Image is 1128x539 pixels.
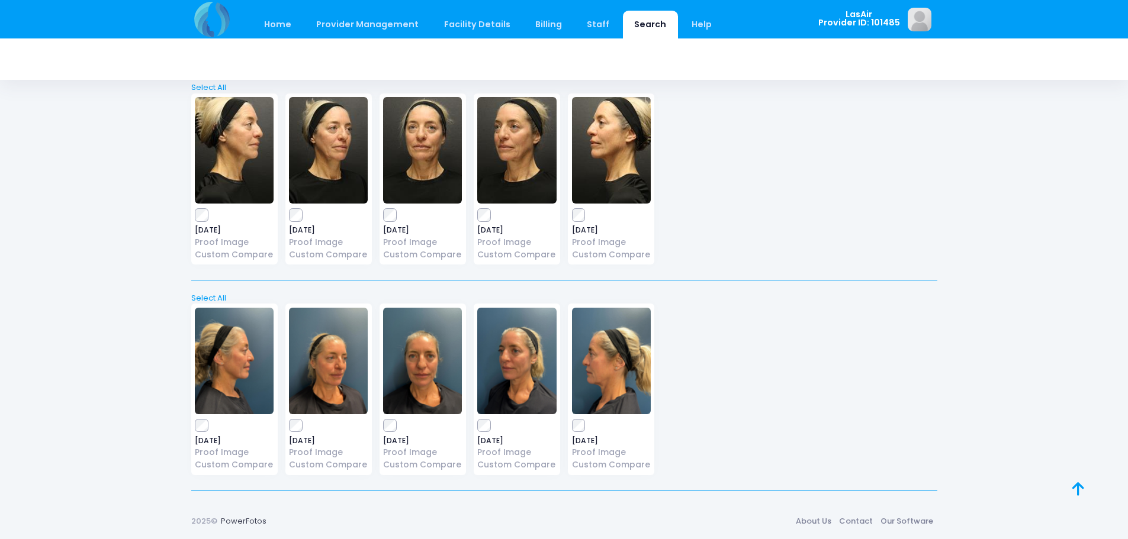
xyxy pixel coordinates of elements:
a: Custom Compare [195,459,274,471]
a: Custom Compare [195,248,274,261]
a: Our Software [877,510,937,531]
a: Custom Compare [289,459,368,471]
img: image [195,97,274,204]
img: image [289,308,368,414]
a: Search [623,11,678,38]
span: [DATE] [572,437,651,444]
a: Contact [835,510,877,531]
span: 2025© [191,515,217,527]
a: Proof Image [477,236,556,248]
a: Proof Image [383,446,462,459]
a: Facility Details [432,11,522,38]
img: image [289,97,368,204]
a: Select All [187,82,941,93]
span: [DATE] [289,437,368,444]
a: Help [680,11,723,38]
a: Proof Image [289,446,368,459]
img: image [908,8,931,31]
span: [DATE] [572,227,651,234]
a: Staff [576,11,621,38]
a: Custom Compare [572,248,651,261]
img: image [195,308,274,414]
span: [DATE] [195,437,274,444]
a: Custom Compare [477,248,556,261]
span: [DATE] [289,227,368,234]
img: image [477,308,556,414]
a: Home [253,11,303,38]
a: Custom Compare [477,459,556,471]
img: image [383,97,462,204]
img: image [572,97,651,204]
img: image [383,308,462,414]
a: Proof Image [195,446,274,459]
a: Proof Image [383,236,462,248]
a: Custom Compare [383,459,462,471]
a: Proof Image [289,236,368,248]
a: Custom Compare [383,248,462,261]
a: Provider Management [305,11,430,38]
a: Billing [523,11,573,38]
span: [DATE] [195,227,274,234]
span: [DATE] [383,437,462,444]
a: Custom Compare [289,248,368,261]
span: [DATE] [477,437,556,444]
a: PowerFotos [221,515,266,527]
a: Custom Compare [572,459,651,471]
a: Proof Image [477,446,556,459]
img: image [477,97,556,204]
span: [DATE] [383,227,462,234]
a: Proof Image [572,446,651,459]
img: image [572,308,651,414]
span: [DATE] [477,227,556,234]
a: Proof Image [195,236,274,248]
span: LasAir Provider ID: 101485 [818,10,900,27]
a: Proof Image [572,236,651,248]
a: About Us [792,510,835,531]
a: Select All [187,292,941,304]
